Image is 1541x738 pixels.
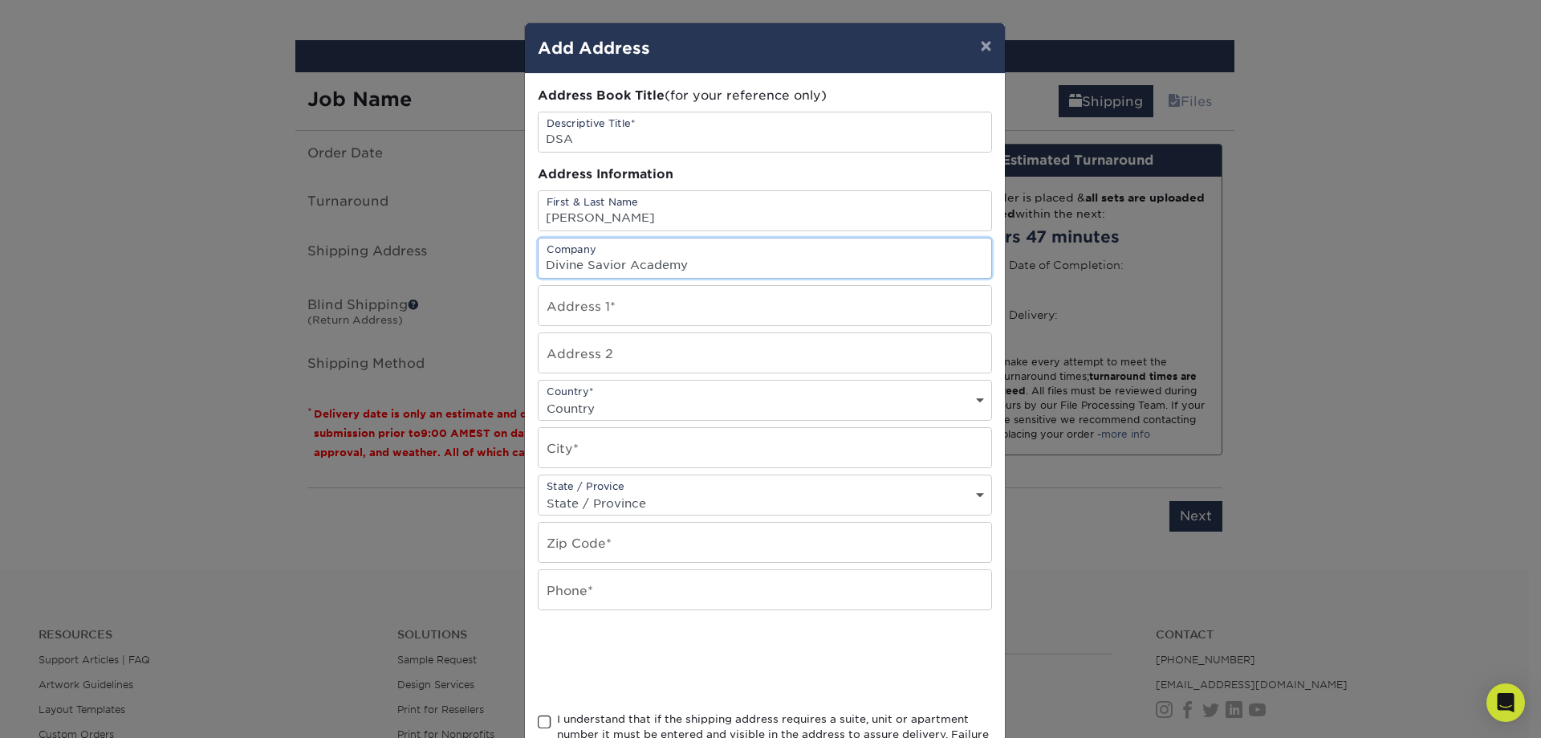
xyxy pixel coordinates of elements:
[967,23,1004,68] button: ×
[538,165,992,184] div: Address Information
[538,87,992,105] div: (for your reference only)
[538,88,665,103] span: Address Book Title
[1486,683,1525,722] div: Open Intercom Messenger
[538,630,782,692] iframe: reCAPTCHA
[538,36,992,60] h4: Add Address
